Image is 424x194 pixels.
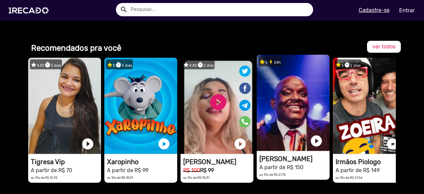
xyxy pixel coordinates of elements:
[183,158,253,166] h1: [PERSON_NAME]
[259,173,286,176] small: ou 10x de R$ 27,75
[31,167,72,173] small: A partir de R$ 70
[28,58,101,154] video: 1RECADO vídeos dedicados para fãs e empresas
[104,58,177,154] video: 1RECADO vídeos dedicados para fãs e empresas
[107,167,148,173] small: A partir de R$ 99
[181,58,253,154] video: 1RECADO vídeos dedicados para fãs e empresas
[359,7,390,13] u: Cadastre-se
[183,176,209,179] small: ou 10x de R$ 18,31
[336,176,362,179] small: ou 10x de R$ 27,56
[336,167,380,173] small: A partir de R$ 149
[118,3,129,15] button: Example home icon
[31,176,58,179] small: ou 10x de R$ 12,95
[257,55,330,151] video: 1RECADO vídeos dedicados para fãs e empresas
[31,158,101,166] h1: Tigresa Vip
[395,5,419,16] a: Entrar
[310,134,323,148] a: play_circle_filled
[157,137,171,151] a: play_circle_filled
[386,137,399,151] a: play_circle_filled
[333,58,406,154] video: 1RECADO vídeos dedicados para fãs e empresas
[107,176,133,179] small: ou 10x de R$ 18,31
[336,158,406,166] h1: Irmãos Piologo
[31,43,121,53] b: Recomendados pra você
[126,3,313,16] input: Pesquisar...
[259,164,303,170] small: A partir de R$ 150
[120,6,128,14] mat-icon: Example home icon
[107,158,177,166] h1: Xaropinho
[200,167,214,173] b: R$ 99
[234,137,247,151] a: play_circle_filled
[372,43,396,50] span: ver todos
[81,137,94,151] a: play_circle_filled
[183,167,200,173] small: R$ 100
[259,155,330,163] h1: [PERSON_NAME]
